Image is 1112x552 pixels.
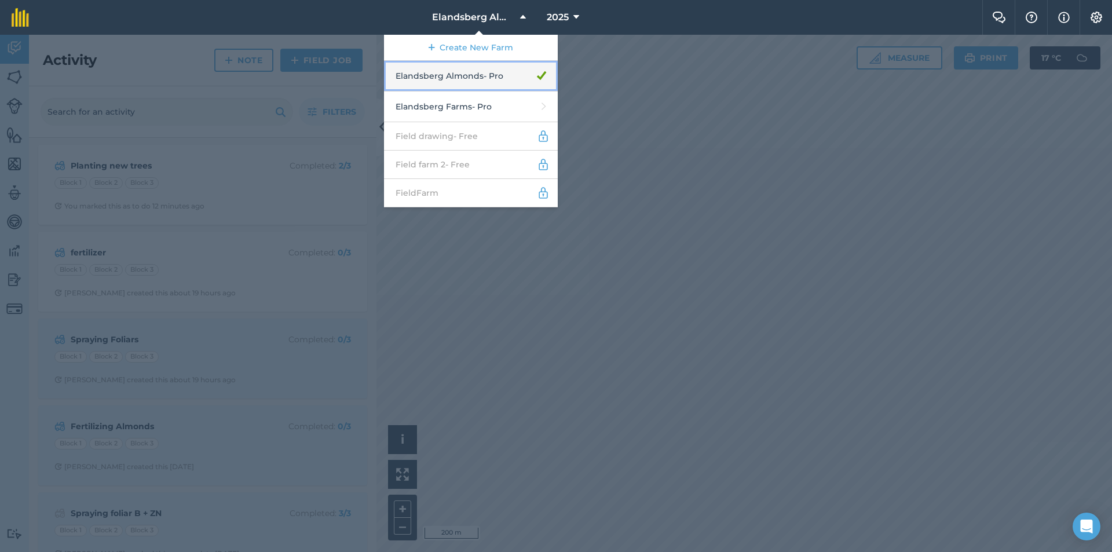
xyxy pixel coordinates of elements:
a: Elandsberg Almonds- Pro [384,61,558,92]
img: A cog icon [1089,12,1103,23]
a: Elandsberg Farms- Pro [384,92,558,122]
img: svg+xml;base64,PHN2ZyB4bWxucz0iaHR0cDovL3d3dy53My5vcmcvMjAwMC9zdmciIHdpZHRoPSIxNyIgaGVpZ2h0PSIxNy... [1058,10,1070,24]
a: FieldFarm [384,179,558,207]
img: fieldmargin Logo [12,8,29,27]
span: 2025 [547,10,569,24]
span: Elandsberg Almonds [432,10,515,24]
a: Field farm 2- Free [384,151,558,179]
img: svg+xml;base64,PD94bWwgdmVyc2lvbj0iMS4wIiBlbmNvZGluZz0idXRmLTgiPz4KPCEtLSBHZW5lcmF0b3I6IEFkb2JlIE... [537,186,550,200]
img: Two speech bubbles overlapping with the left bubble in the forefront [992,12,1006,23]
img: A question mark icon [1025,12,1038,23]
img: svg+xml;base64,PD94bWwgdmVyc2lvbj0iMS4wIiBlbmNvZGluZz0idXRmLTgiPz4KPCEtLSBHZW5lcmF0b3I6IEFkb2JlIE... [537,129,550,143]
a: Create New Farm [384,35,558,61]
img: svg+xml;base64,PD94bWwgdmVyc2lvbj0iMS4wIiBlbmNvZGluZz0idXRmLTgiPz4KPCEtLSBHZW5lcmF0b3I6IEFkb2JlIE... [537,158,550,171]
a: Field drawing- Free [384,122,558,151]
div: Open Intercom Messenger [1073,513,1100,540]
